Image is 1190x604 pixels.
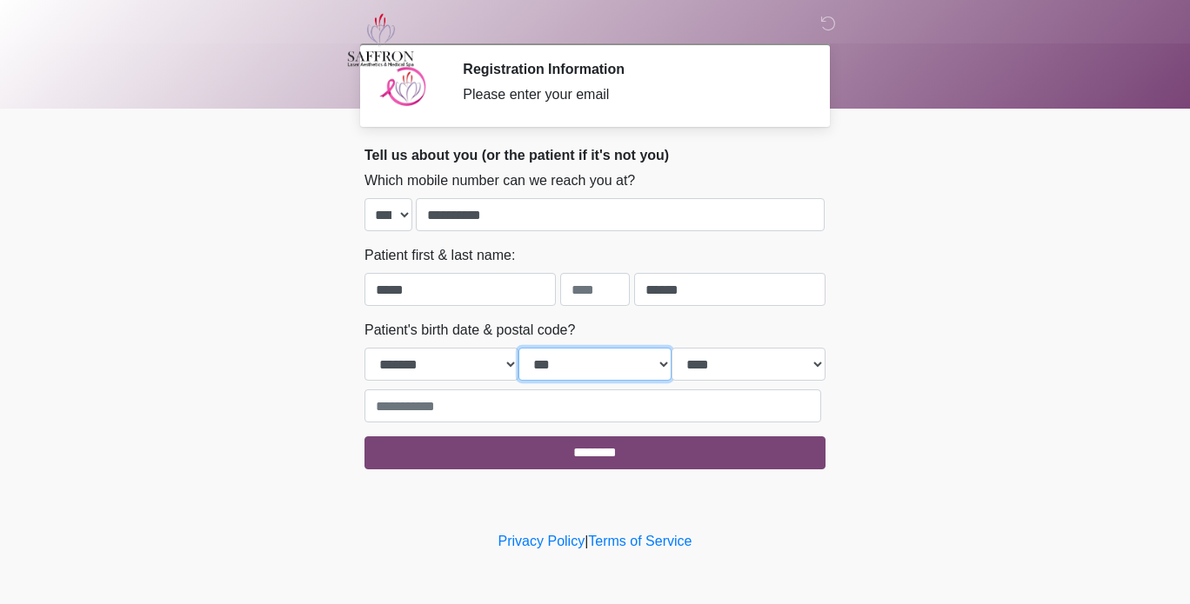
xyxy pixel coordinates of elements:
div: Please enter your email [463,84,799,105]
a: Privacy Policy [498,534,585,548]
a: | [585,534,588,548]
img: Saffron Laser Aesthetics and Medical Spa Logo [347,13,415,67]
a: Terms of Service [588,534,692,548]
h2: Tell us about you (or the patient if it's not you) [364,147,826,163]
img: Agent Avatar [378,61,430,113]
label: Patient first & last name: [364,245,515,266]
label: Which mobile number can we reach you at? [364,170,635,191]
label: Patient's birth date & postal code? [364,320,575,341]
